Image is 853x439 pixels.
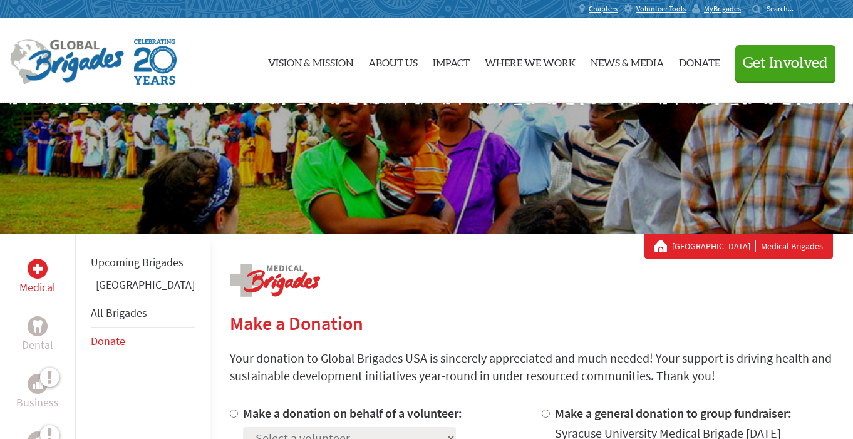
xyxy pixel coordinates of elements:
p: Your donation to Global Brigades USA is sincerely appreciated and much needed! Your support is dr... [230,349,833,385]
h2: Make a Donation [230,312,833,334]
div: Dental [28,316,48,336]
label: Make a general donation to group fundraiser: [555,405,792,421]
a: BusinessBusiness [16,374,59,411]
div: Medical Brigades [654,240,823,252]
a: [GEOGRAPHIC_DATA] [96,277,195,292]
a: Where We Work [485,28,576,93]
li: Panama [91,276,195,299]
li: Donate [91,328,195,355]
a: DentalDental [22,316,53,354]
label: Make a donation on behalf of a volunteer: [243,405,462,421]
a: Donate [679,28,720,93]
span: Get Involved [743,56,828,71]
a: All Brigades [91,306,147,320]
p: Medical [19,279,56,296]
a: Donate [91,334,125,348]
a: MedicalMedical [19,259,56,296]
img: Global Brigades Logo [10,39,124,85]
a: About Us [368,28,418,93]
p: Business [16,394,59,411]
span: Chapters [589,4,618,14]
img: Medical [33,264,43,274]
input: Search... [767,4,802,13]
a: Vision & Mission [268,28,353,93]
p: Dental [22,336,53,354]
a: Impact [433,28,470,93]
img: Business [33,379,43,389]
span: MyBrigades [704,4,741,14]
img: Dental [33,320,43,332]
a: News & Media [591,28,664,93]
li: Upcoming Brigades [91,249,195,276]
img: Global Brigades Celebrating 20 Years [134,39,177,85]
span: Volunteer Tools [636,4,686,14]
a: [GEOGRAPHIC_DATA] [672,240,756,252]
div: Business [28,374,48,394]
div: Medical [28,259,48,279]
a: Upcoming Brigades [91,255,184,269]
img: logo-medical.png [230,264,320,297]
li: All Brigades [91,299,195,328]
button: Get Involved [735,45,835,81]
